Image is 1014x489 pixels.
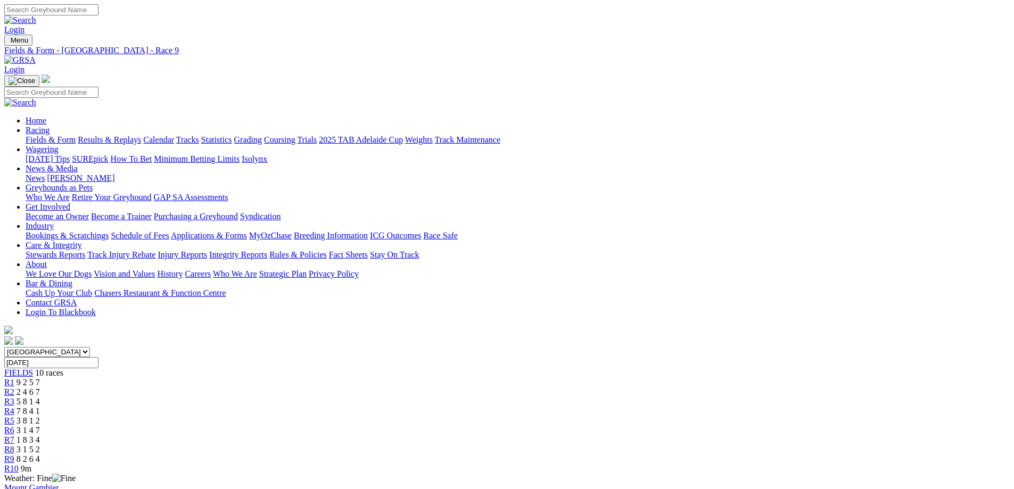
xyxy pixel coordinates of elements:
input: Select date [4,357,98,368]
img: logo-grsa-white.png [42,74,50,83]
span: R3 [4,397,14,406]
button: Toggle navigation [4,35,32,46]
a: Stewards Reports [26,250,85,259]
a: R9 [4,454,14,463]
a: Track Maintenance [435,135,500,144]
a: Industry [26,221,54,230]
a: [DATE] Tips [26,154,70,163]
div: Care & Integrity [26,250,1010,260]
input: Search [4,4,98,15]
a: Cash Up Your Club [26,288,92,297]
a: Retire Your Greyhound [72,193,152,202]
div: Greyhounds as Pets [26,193,1010,202]
a: MyOzChase [249,231,292,240]
a: Integrity Reports [209,250,267,259]
span: 3 1 5 2 [17,445,40,454]
a: R4 [4,407,14,416]
a: Coursing [264,135,295,144]
a: Syndication [240,212,281,221]
span: R8 [4,445,14,454]
a: Strategic Plan [259,269,307,278]
a: Who We Are [26,193,70,202]
a: Rules & Policies [269,250,327,259]
a: Injury Reports [158,250,207,259]
a: How To Bet [111,154,152,163]
span: 9 2 5 7 [17,378,40,387]
a: Schedule of Fees [111,231,169,240]
a: GAP SA Assessments [154,193,228,202]
div: News & Media [26,173,1010,183]
a: News [26,173,45,183]
a: Become a Trainer [91,212,152,221]
a: Results & Replays [78,135,141,144]
a: Racing [26,126,50,135]
span: 10 races [35,368,63,377]
button: Toggle navigation [4,75,39,87]
a: Tracks [176,135,199,144]
a: R2 [4,387,14,396]
a: Applications & Forms [171,231,247,240]
a: About [26,260,47,269]
span: 3 1 4 7 [17,426,40,435]
a: SUREpick [72,154,108,163]
a: [PERSON_NAME] [47,173,114,183]
img: Search [4,15,36,25]
a: History [157,269,183,278]
a: Contact GRSA [26,298,77,307]
a: Grading [234,135,262,144]
a: Trials [297,135,317,144]
a: Home [26,116,46,125]
a: Chasers Restaurant & Function Centre [94,288,226,297]
a: Vision and Values [94,269,155,278]
a: Breeding Information [294,231,368,240]
a: Weights [405,135,433,144]
img: Fine [52,474,76,483]
div: Racing [26,135,1010,145]
span: 3 8 1 2 [17,416,40,425]
a: Who We Are [213,269,257,278]
img: Close [9,77,35,85]
a: Fields & Form - [GEOGRAPHIC_DATA] - Race 9 [4,46,1010,55]
img: Search [4,98,36,107]
div: About [26,269,1010,279]
a: Isolynx [242,154,267,163]
a: 2025 TAB Adelaide Cup [319,135,403,144]
span: 1 8 3 4 [17,435,40,444]
a: Login [4,25,24,34]
a: We Love Our Dogs [26,269,92,278]
img: GRSA [4,55,36,65]
a: Careers [185,269,211,278]
a: News & Media [26,164,78,173]
div: Wagering [26,154,1010,164]
img: logo-grsa-white.png [4,326,13,334]
a: R5 [4,416,14,425]
a: Get Involved [26,202,70,211]
a: Login To Blackbook [26,308,96,317]
a: Wagering [26,145,59,154]
a: Become an Owner [26,212,89,221]
a: Track Injury Rebate [87,250,155,259]
span: 7 8 4 1 [17,407,40,416]
a: Login [4,65,24,74]
a: R7 [4,435,14,444]
a: Statistics [201,135,232,144]
a: Fact Sheets [329,250,368,259]
img: facebook.svg [4,336,13,345]
a: FIELDS [4,368,33,377]
span: Weather: Fine [4,474,76,483]
a: Greyhounds as Pets [26,183,93,192]
span: Menu [11,36,28,44]
img: twitter.svg [15,336,23,345]
a: R10 [4,464,19,473]
div: Industry [26,231,1010,241]
span: 2 4 6 7 [17,387,40,396]
a: R1 [4,378,14,387]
